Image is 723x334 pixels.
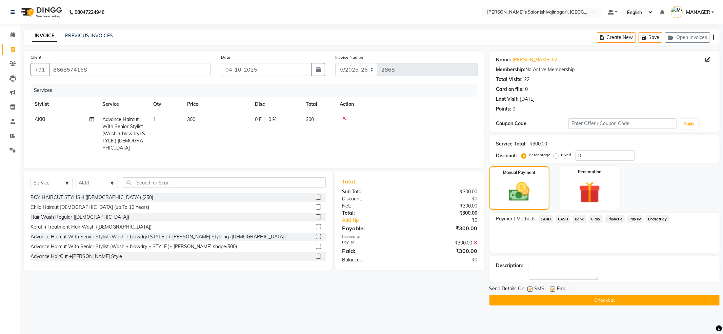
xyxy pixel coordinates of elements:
[410,202,483,210] div: ₹300.00
[496,86,524,93] div: Card on file:
[489,295,720,306] button: Checkout
[422,217,483,224] div: ₹0
[529,152,551,158] label: Percentage
[627,215,644,223] span: PayTM
[302,97,336,112] th: Total
[35,116,45,122] span: AKKI
[75,3,104,22] b: 08047224946
[557,285,569,294] span: Email
[410,224,483,232] div: ₹300.00
[410,210,483,217] div: ₹300.00
[568,118,677,129] input: Enter Offer / Coupon Code
[17,3,64,22] img: logo
[410,188,483,195] div: ₹300.00
[530,140,547,148] div: ₹300.00
[49,63,211,76] input: Search by Name/Mobile/Email/Code
[686,9,710,16] span: MANAGER
[255,116,262,123] span: 0 F
[337,210,410,217] div: Total:
[337,195,410,202] div: Discount:
[502,180,536,204] img: _cash.svg
[679,119,699,129] button: Apply
[496,120,568,127] div: Coupon Code
[337,256,410,263] div: Balance :
[336,97,478,112] th: Action
[342,178,358,185] span: Total
[597,32,636,43] button: Create New
[335,54,365,60] label: Invoice Number
[31,63,49,76] button: +91
[65,33,113,39] a: PREVIOUS INVOICES
[153,116,156,122] span: 1
[556,215,570,223] span: CASH
[410,239,483,247] div: ₹300.00
[524,76,530,83] div: 22
[268,116,277,123] span: 0 %
[337,217,422,224] a: Add Tip
[561,152,571,158] label: Fixed
[539,215,553,223] span: CARD
[337,239,410,247] div: PayTM
[342,234,478,239] div: Payments
[31,223,152,231] div: Keratin Treatment Hair Wash ([DEMOGRAPHIC_DATA])
[525,86,528,93] div: 0
[513,105,516,113] div: 0
[589,215,603,223] span: GPay
[31,253,122,260] div: Advance HairCut +[PERSON_NAME] Style
[102,116,145,151] span: Advance Haircut With Senior Stylist (Wash + blowdry+STYLE ) [DEMOGRAPHIC_DATA]
[31,194,153,201] div: BOY HAIRCUT STYLISH ([DEMOGRAPHIC_DATA]) (250)
[496,140,527,148] div: Service Total:
[264,116,266,123] span: |
[489,285,525,294] span: Send Details On
[513,56,558,63] a: [PERSON_NAME] 02
[496,76,523,83] div: Total Visits:
[496,152,517,159] div: Discount:
[31,214,129,221] div: Hair Wash Regular ([DEMOGRAPHIC_DATA])
[496,56,511,63] div: Name:
[520,96,535,103] div: [DATE]
[149,97,183,112] th: Qty
[639,32,662,43] button: Save
[410,195,483,202] div: ₹0
[496,66,713,73] div: No Active Membership
[646,215,669,223] span: BharatPay
[496,66,526,73] div: Membership:
[410,247,483,255] div: ₹300.00
[535,285,545,294] span: SMS
[31,243,237,250] div: Advance Haircut With Senior Stylist (Wash + blowdry + STYLE )+ [PERSON_NAME] shape(500)
[306,116,314,122] span: 300
[337,188,410,195] div: Sub Total:
[31,233,286,240] div: Advance Haircut With Senior Stylist (Wash + blowdry+STYLE ) + [PERSON_NAME] Styleing ([DEMOGRAPHI...
[98,97,149,112] th: Service
[410,256,483,263] div: ₹0
[187,116,195,122] span: 300
[221,54,230,60] label: Date
[665,32,710,43] button: Open Invoices
[496,105,511,113] div: Points:
[123,177,326,188] input: Search or Scan
[578,169,601,175] label: Redemption
[671,6,683,18] img: MANAGER
[496,96,519,103] div: Last Visit:
[31,84,483,97] div: Services
[337,224,410,232] div: Payable:
[337,247,410,255] div: Paid:
[572,179,607,206] img: _gift.svg
[183,97,251,112] th: Price
[31,54,41,60] label: Client
[496,215,536,222] span: Payment Methods
[32,30,57,42] a: INVOICE
[31,204,149,211] div: Child Haircut [DEMOGRAPHIC_DATA] (up To 10 Years)
[573,215,586,223] span: Bank
[251,97,302,112] th: Disc
[496,262,523,269] div: Description:
[503,170,536,176] label: Manual Payment
[605,215,625,223] span: PhonePe
[337,202,410,210] div: Net:
[31,97,98,112] th: Stylist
